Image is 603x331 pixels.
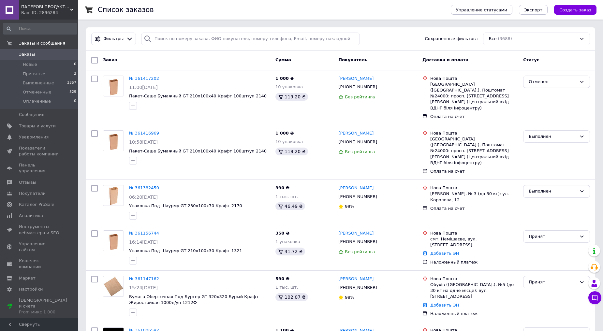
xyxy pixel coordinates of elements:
a: № 361147162 [129,276,159,281]
span: Покупатели [19,191,46,196]
a: Бумага Оберточная Под Бургер GT 320х320 Бурый Крафт Жиростойкая 1000л/уп 1212Ф [129,294,258,305]
input: Поиск по номеру заказа, ФИО покупателя, номеру телефона, Email, номеру накладной [141,33,360,45]
div: Обухів ([GEOGRAPHIC_DATA].), №5 (до 30 кг на одне місце): вул. [STREET_ADDRESS] [430,282,518,300]
a: Упаковка Под Шаурму GT 230х100х70 Крафт 2170 [129,203,242,208]
input: Поиск [3,23,77,35]
span: Экспорт [524,7,542,12]
div: Нова Пошта [430,185,518,191]
div: Наложенный платеж [430,259,518,265]
div: Оплата на счет [430,206,518,211]
span: Показатели работы компании [19,145,60,157]
a: [PERSON_NAME] [338,130,374,137]
span: Создать заказ [559,7,591,12]
span: Заказы [19,51,35,57]
a: Добавить ЭН [430,251,459,256]
span: Покупатель [338,57,367,62]
div: Принят [529,233,577,240]
span: 1 000 ₴ [275,131,294,136]
span: 06:20[DATE] [129,194,158,200]
span: Принятые [23,71,45,77]
div: [PHONE_NUMBER] [337,237,378,246]
button: Управление статусами [451,5,512,15]
div: [PHONE_NUMBER] [337,193,378,201]
img: Фото товару [103,76,124,96]
span: 11:00[DATE] [129,85,158,90]
a: [PERSON_NAME] [338,230,374,237]
button: Экспорт [519,5,548,15]
span: 2 [74,71,76,77]
a: [PERSON_NAME] [338,76,374,82]
span: Управление статусами [456,7,507,12]
span: 1 упаковка [275,239,300,244]
span: 15:24[DATE] [129,285,158,290]
img: Фото товару [103,231,124,251]
span: 350 ₴ [275,231,289,236]
span: 0 [74,98,76,104]
span: Настройки [19,286,43,292]
div: Оплата на счет [430,168,518,174]
a: Пакет-Саше Бумажный GT 210х100х40 Крафт 100шт/уп 2140 [129,94,267,98]
a: [PERSON_NAME] [338,185,374,191]
div: Наложенный платеж [430,311,518,317]
span: 1 тыс. шт. [275,285,298,290]
span: Уведомления [19,134,49,140]
a: [PERSON_NAME] [338,276,374,282]
span: Инструменты вебмастера и SEO [19,224,60,236]
span: 10:58[DATE] [129,139,158,145]
span: Аналитика [19,213,43,219]
img: Фото товару [103,131,124,151]
span: 1 000 ₴ [275,76,294,81]
span: Отзывы [19,180,36,185]
a: Добавить ЭН [430,303,459,308]
div: Принят [529,279,577,286]
span: 1 тыс. шт. [275,194,298,199]
div: Выполнен [529,133,577,140]
span: 16:14[DATE] [129,239,158,245]
a: Фото товару [103,185,124,206]
div: Выполнен [529,188,577,195]
div: 41.72 ₴ [275,248,305,255]
span: 3357 [67,80,76,86]
a: Создать заказ [548,7,596,12]
div: Оплата на счет [430,114,518,120]
a: Пакет-Саше Бумажный GT 210х100х40 Крафт 100шт/уп 2140 [129,149,267,153]
a: № 361416969 [129,131,159,136]
span: 390 ₴ [275,185,289,190]
span: Все [489,36,496,42]
span: [DEMOGRAPHIC_DATA] и счета [19,297,67,315]
a: № 361417202 [129,76,159,81]
div: Нова Пошта [430,130,518,136]
span: ПАПЕРОВІ ПРОДУКТИ GT [21,4,70,10]
div: Нова Пошта [430,76,518,81]
a: Фото товару [103,230,124,251]
button: Чат с покупателем [588,291,601,304]
span: Без рейтинга [345,249,375,254]
div: Ваш ID: 2896284 [21,10,78,16]
div: 119.20 ₴ [275,148,308,155]
div: [PHONE_NUMBER] [337,283,378,292]
span: Каталог ProSale [19,202,54,208]
span: Заказ [103,57,117,62]
span: (3688) [498,36,512,41]
a: Фото товару [103,276,124,297]
span: 10 упаковка [275,139,303,144]
span: Без рейтинга [345,94,375,99]
span: Новые [23,62,37,67]
div: 119.20 ₴ [275,93,308,101]
span: Панель управления [19,162,60,174]
a: Фото товару [103,130,124,151]
div: [PERSON_NAME], № 3 (до 30 кг): ул. Королева, 12 [430,191,518,203]
div: Нова Пошта [430,276,518,282]
h1: Список заказов [98,6,154,14]
span: Заказы и сообщения [19,40,65,46]
div: [GEOGRAPHIC_DATA] ([GEOGRAPHIC_DATA].), Поштомат №24000: просп. [STREET_ADDRESS][PERSON_NAME] (Це... [430,81,518,111]
div: Нова Пошта [430,230,518,236]
div: [PHONE_NUMBER] [337,138,378,146]
div: смт. Немішаєве, вул. [STREET_ADDRESS] [430,236,518,248]
span: Сообщения [19,112,44,118]
a: Упаковка Под Шаурму GT 210х100х30 Крафт 1321 [129,248,242,253]
span: Доставка и оплата [422,57,468,62]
